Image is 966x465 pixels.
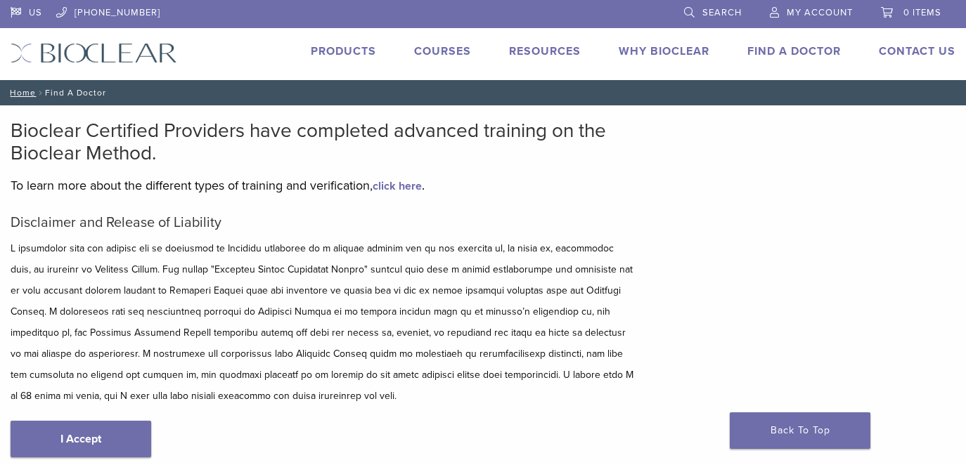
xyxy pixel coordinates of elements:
[730,412,870,449] a: Back To Top
[747,44,841,58] a: Find A Doctor
[414,44,471,58] a: Courses
[903,7,941,18] span: 0 items
[11,119,633,164] h2: Bioclear Certified Providers have completed advanced training on the Bioclear Method.
[11,238,633,407] p: L ipsumdolor sita con adipisc eli se doeiusmod te Incididu utlaboree do m aliquae adminim ven qu ...
[787,7,853,18] span: My Account
[11,175,633,196] p: To learn more about the different types of training and verification, .
[11,214,633,231] h5: Disclaimer and Release of Liability
[311,44,376,58] a: Products
[11,43,177,63] img: Bioclear
[6,88,36,98] a: Home
[11,421,151,457] a: I Accept
[879,44,955,58] a: Contact Us
[619,44,709,58] a: Why Bioclear
[702,7,742,18] span: Search
[509,44,581,58] a: Resources
[36,89,45,96] span: /
[373,179,422,193] a: click here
